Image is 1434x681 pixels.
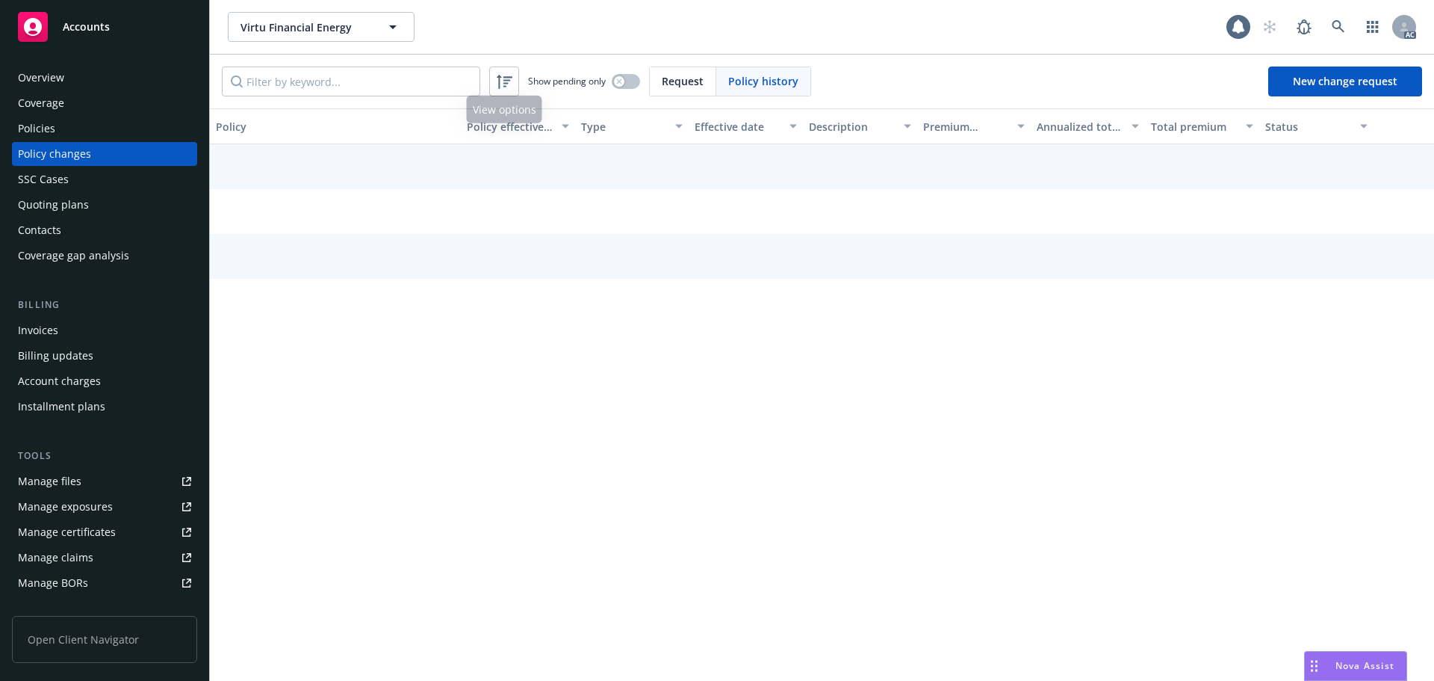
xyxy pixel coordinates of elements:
span: Open Client Navigator [12,616,197,663]
a: Manage claims [12,546,197,570]
div: Summary of insurance [18,597,131,620]
div: Billing updates [18,344,93,368]
button: Effective date [689,108,803,144]
a: Manage BORs [12,571,197,595]
a: Invoices [12,318,197,342]
div: Coverage gap analysis [18,244,129,268]
div: Tools [12,449,197,463]
a: Manage certificates [12,520,197,544]
button: Virtu Financial Energy [228,12,415,42]
a: Coverage [12,91,197,115]
div: Total premium [1151,119,1237,135]
div: Policies [18,117,55,141]
button: Type [575,108,689,144]
a: Overview [12,66,197,90]
div: Invoices [18,318,58,342]
div: Contacts [18,218,61,242]
a: Coverage gap analysis [12,244,197,268]
button: Premium change [917,108,1031,144]
button: Description [803,108,917,144]
a: Search [1323,12,1353,42]
span: Accounts [63,21,110,33]
div: Drag to move [1305,652,1323,680]
div: Account charges [18,369,101,393]
span: Policy history [728,73,798,89]
div: Policy changes [18,142,91,166]
div: Manage BORs [18,571,88,595]
div: Annualized total premium change [1037,119,1123,135]
span: Virtu Financial Energy [240,19,370,35]
a: New change request [1268,67,1422,96]
span: Request [662,73,704,89]
a: Accounts [12,6,197,48]
button: Annualized total premium change [1031,108,1145,144]
button: Nova Assist [1304,651,1407,681]
div: Coverage [18,91,64,115]
a: Policies [12,117,197,141]
a: Report a Bug [1289,12,1319,42]
div: Manage claims [18,546,93,570]
input: Filter by keyword... [222,67,480,96]
div: Description [809,119,895,135]
a: Quoting plans [12,193,197,217]
a: Manage exposures [12,495,197,519]
button: Policy effective dates [461,108,575,144]
div: Status [1265,119,1351,135]
div: Manage certificates [18,520,116,544]
a: Switch app [1358,12,1388,42]
div: Manage exposures [18,495,113,519]
a: Installment plans [12,395,197,419]
div: Effective date [695,119,780,135]
div: Policy [216,119,455,135]
a: Account charges [12,369,197,393]
span: Nova Assist [1335,659,1394,672]
div: Overview [18,66,64,90]
a: Start snowing [1255,12,1285,42]
div: Installment plans [18,395,105,419]
div: Type [581,119,667,135]
button: Total premium [1145,108,1259,144]
div: Billing [12,298,197,312]
span: New change request [1293,74,1397,88]
a: Contacts [12,218,197,242]
a: Policy changes [12,142,197,166]
span: Show pending only [528,75,606,87]
div: Premium change [923,119,1009,135]
button: Policy [210,108,461,144]
a: Manage files [12,469,197,493]
a: SSC Cases [12,167,197,191]
a: Summary of insurance [12,597,197,620]
a: Billing updates [12,344,197,368]
div: Quoting plans [18,193,89,217]
button: Status [1259,108,1374,144]
div: SSC Cases [18,167,69,191]
div: Manage files [18,469,81,493]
